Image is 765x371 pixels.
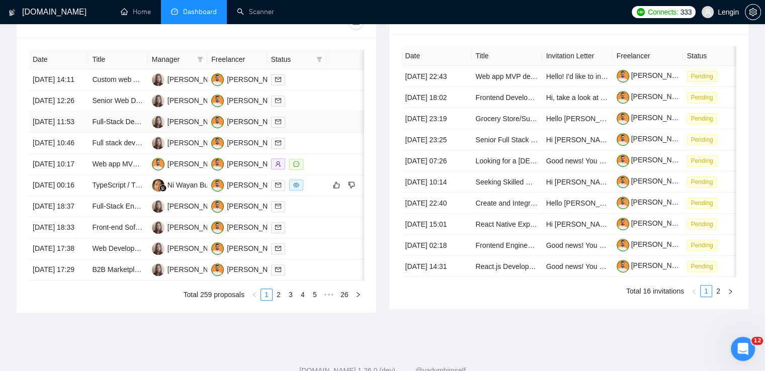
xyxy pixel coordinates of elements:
[152,202,225,210] a: NB[PERSON_NAME]
[617,175,629,188] img: c1NLmzrk-0pBZjOo1nLSJnOz0itNHKTdmMHAt8VIsLFzaWqqsJDJtcFyV3OYvrqgu3
[237,8,274,16] a: searchScanner
[691,289,697,295] span: left
[346,179,358,191] button: dislike
[211,117,285,125] a: TM[PERSON_NAME]
[195,52,205,67] span: filter
[401,214,472,235] td: [DATE] 15:01
[88,259,147,281] td: B2B Marketplace MVP Developer – Logistics, Inventory, AI, and Vendor Integrations
[275,203,281,209] span: mail
[92,244,260,252] a: Web Developer Needed for Full DTF Printing Website
[617,91,629,104] img: c1NLmzrk-0pBZjOo1nLSJnOz0itNHKTdmMHAt8VIsLFzaWqqsJDJtcFyV3OYvrqgu3
[211,263,224,276] img: TM
[309,289,321,301] li: 5
[472,46,542,66] th: Title
[211,137,224,149] img: TM
[248,289,261,301] li: Previous Page
[211,116,224,128] img: TM
[352,289,364,301] button: right
[227,243,285,254] div: [PERSON_NAME]
[617,240,689,248] a: [PERSON_NAME]
[617,154,629,167] img: c1NLmzrk-0pBZjOo1nLSJnOz0itNHKTdmMHAt8VIsLFzaWqqsJDJtcFyV3OYvrqgu3
[92,75,268,83] a: Custom web Application for data collection and reporting
[29,238,88,259] td: [DATE] 17:38
[211,202,285,210] a: TM[PERSON_NAME]
[275,98,281,104] span: mail
[152,137,164,149] img: NB
[275,245,281,251] span: mail
[211,242,224,255] img: TM
[9,5,16,21] img: logo
[476,241,644,249] a: Frontend Engineer (React) - Build the OS for Content!
[688,285,700,297] button: left
[617,71,689,79] a: [PERSON_NAME]
[183,8,217,16] span: Dashboard
[330,179,343,191] button: like
[316,56,322,62] span: filter
[88,238,147,259] td: Web Developer Needed for Full DTF Printing Website
[211,96,285,104] a: TM[PERSON_NAME]
[167,243,225,254] div: [PERSON_NAME]
[167,74,225,85] div: [PERSON_NAME]
[88,217,147,238] td: Front-end Software engineer Or full Stack Engineer
[724,285,736,297] li: Next Page
[617,112,629,125] img: c1NLmzrk-0pBZjOo1nLSJnOz0itNHKTdmMHAt8VIsLFzaWqqsJDJtcFyV3OYvrqgu3
[227,95,285,106] div: [PERSON_NAME]
[293,161,299,167] span: message
[275,76,281,82] span: mail
[275,182,281,188] span: mail
[261,289,273,301] li: 1
[745,8,761,16] a: setting
[724,285,736,297] button: right
[211,73,224,86] img: TM
[348,181,355,189] span: dislike
[401,87,472,108] td: [DATE] 18:02
[152,73,164,86] img: NB
[92,160,180,168] a: Web app MVP development
[152,96,225,104] a: NB[PERSON_NAME]
[472,214,542,235] td: React Native Expert for AI-Powered Pregnancy App (3D Avatar + AR)
[321,289,337,301] span: •••
[617,261,689,269] a: [PERSON_NAME]
[617,135,689,143] a: [PERSON_NAME]
[92,265,353,273] a: B2B Marketplace MVP Developer – Logistics, Inventory, AI, and Vendor Integrations
[152,263,164,276] img: NB
[227,222,285,233] div: [PERSON_NAME]
[92,139,254,147] a: Full stack developer - Node, Typescript, Nest, React
[211,95,224,107] img: TM
[227,137,285,148] div: [PERSON_NAME]
[152,54,193,65] span: Manager
[476,157,701,165] a: Looking for a [DEMOGRAPHIC_DATA] dev to build a clickable prototype
[745,8,760,16] span: setting
[211,223,285,231] a: TM[PERSON_NAME]
[29,112,88,133] td: [DATE] 11:53
[472,150,542,171] td: Looking for a FE dev to build a clickable prototype
[472,87,542,108] td: Frontend Developer (React/Next)
[648,7,678,18] span: Connects:
[211,158,224,170] img: TM
[337,289,352,300] a: 26
[285,289,296,300] a: 3
[687,241,721,249] a: Pending
[321,289,337,301] li: Next 5 Pages
[476,72,563,80] a: Web app MVP development
[401,256,472,277] td: [DATE] 14:31
[88,196,147,217] td: Full-Stack Engineer Needed: Expert in JavaScript, React, and Next.js
[227,264,285,275] div: [PERSON_NAME]
[472,129,542,150] td: Senior Full Stack Developer
[617,197,629,209] img: c1NLmzrk-0pBZjOo1nLSJnOz0itNHKTdmMHAt8VIsLFzaWqqsJDJtcFyV3OYvrqgu3
[29,196,88,217] td: [DATE] 18:37
[712,285,724,297] li: 2
[211,138,285,146] a: TM[PERSON_NAME]
[617,239,629,251] img: c1NLmzrk-0pBZjOo1nLSJnOz0itNHKTdmMHAt8VIsLFzaWqqsJDJtcFyV3OYvrqgu3
[92,118,229,126] a: Full-Stack Developer for MVP Wellness App
[687,177,721,185] a: Pending
[617,70,629,82] img: c1NLmzrk-0pBZjOo1nLSJnOz0itNHKTdmMHAt8VIsLFzaWqqsJDJtcFyV3OYvrqgu3
[687,113,717,124] span: Pending
[167,95,225,106] div: [PERSON_NAME]
[472,235,542,256] td: Frontend Engineer (React) - Build the OS for Content!
[688,285,700,297] li: Previous Page
[121,8,151,16] a: homeHome
[617,260,629,272] img: c1NLmzrk-0pBZjOo1nLSJnOz0itNHKTdmMHAt8VIsLFzaWqqsJDJtcFyV3OYvrqgu3
[152,221,164,234] img: NB
[152,244,225,252] a: NB[PERSON_NAME]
